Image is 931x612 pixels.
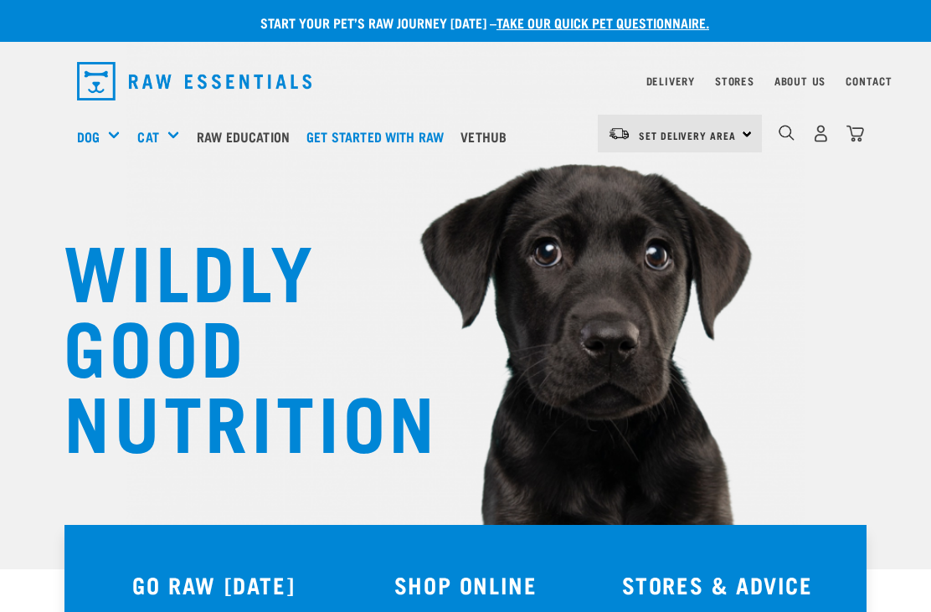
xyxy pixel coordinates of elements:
[77,126,100,147] a: Dog
[98,572,330,598] h3: GO RAW [DATE]
[608,126,630,141] img: van-moving.png
[137,126,158,147] a: Cat
[774,78,826,84] a: About Us
[64,230,399,456] h1: WILDLY GOOD NUTRITION
[64,55,867,107] nav: dropdown navigation
[846,78,892,84] a: Contact
[601,572,833,598] h3: STORES & ADVICE
[496,18,709,26] a: take our quick pet questionnaire.
[812,125,830,142] img: user.png
[779,125,795,141] img: home-icon-1@2x.png
[350,572,582,598] h3: SHOP ONLINE
[715,78,754,84] a: Stores
[846,125,864,142] img: home-icon@2x.png
[646,78,695,84] a: Delivery
[77,62,311,100] img: Raw Essentials Logo
[193,103,302,170] a: Raw Education
[302,103,456,170] a: Get started with Raw
[639,132,736,138] span: Set Delivery Area
[456,103,519,170] a: Vethub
